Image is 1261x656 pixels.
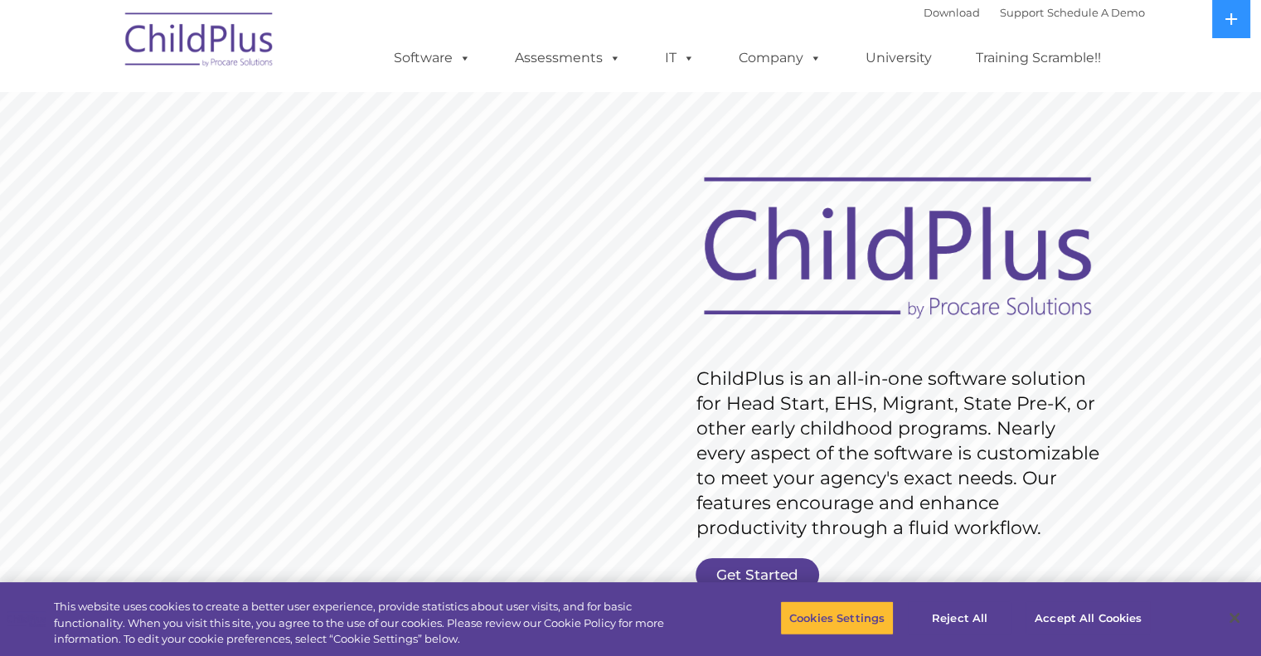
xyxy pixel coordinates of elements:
rs-layer: ChildPlus is an all-in-one software solution for Head Start, EHS, Migrant, State Pre-K, or other ... [696,367,1108,541]
a: Software [377,41,487,75]
a: Download [924,6,980,19]
font: | [924,6,1145,19]
a: Schedule A Demo [1047,6,1145,19]
a: Training Scramble!! [959,41,1118,75]
div: This website uses cookies to create a better user experience, provide statistics about user visit... [54,599,694,648]
a: Support [1000,6,1044,19]
a: Get Started [696,558,819,591]
a: Assessments [498,41,638,75]
button: Close [1216,600,1253,636]
img: ChildPlus by Procare Solutions [117,1,283,84]
a: University [849,41,948,75]
button: Accept All Cookies [1026,600,1151,635]
button: Cookies Settings [780,600,894,635]
a: Company [722,41,838,75]
button: Reject All [908,600,1011,635]
a: IT [648,41,711,75]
